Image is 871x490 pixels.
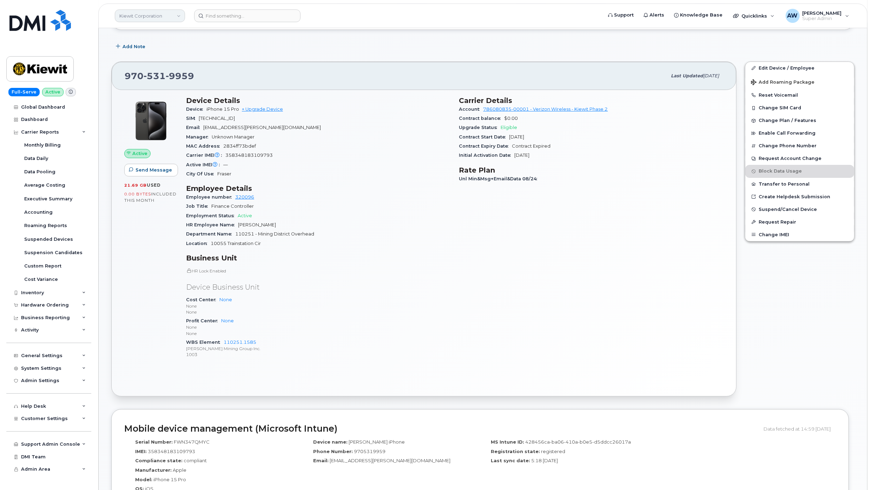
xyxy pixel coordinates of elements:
[199,116,235,121] span: [TECHNICAL_ID]
[459,96,724,105] h3: Carrier Details
[186,241,211,246] span: Location
[483,107,608,112] a: 786080835-00001 - Verizon Wireless - Kiewit Phase 2
[764,422,836,436] div: Data fetched at 14:59 [DATE]
[603,8,639,22] a: Support
[124,192,151,196] span: 0.00 Bytes
[132,150,147,157] span: Active
[745,89,854,102] button: Reset Voicemail
[147,182,161,188] span: used
[186,330,451,336] p: None
[491,439,524,445] label: MS Intune ID:
[223,162,228,167] span: —
[186,184,451,193] h3: Employee Details
[125,71,194,81] span: 970
[745,140,854,152] button: Change Phone Number
[136,167,172,173] span: Send Message
[238,213,252,218] span: Active
[186,204,211,209] span: Job Title
[459,107,483,112] span: Account
[459,143,512,149] span: Contract Expiry Date
[186,303,451,309] p: None
[526,439,631,445] span: 428456ca-ba06-410a-b0e5-d5ddcc26017a
[680,12,722,19] span: Knowledge Base
[541,449,566,454] span: registered
[211,241,261,246] span: 10055 Trainstation Cir
[135,457,183,464] label: Compliance state:
[124,164,178,176] button: Send Message
[186,194,235,200] span: Employee number
[491,448,540,455] label: Registration state:
[186,282,451,292] p: Device Business Unit
[217,171,231,176] span: Fraser
[759,118,816,123] span: Change Plan / Features
[242,107,283,112] a: + Upgrade Device
[745,152,854,165] button: Request Account Change
[184,458,207,463] span: compliant
[123,43,145,50] span: Add Note
[671,73,703,78] span: Last updated
[745,228,854,241] button: Change IMEI
[781,9,854,23] div: Alyssa Wagner
[745,203,854,216] button: Suspend/Cancel Device
[186,324,451,330] p: None
[459,116,504,121] span: Contract balance
[235,231,314,237] span: 110251 - Mining District Overhead
[224,340,256,345] a: 110251.1585
[745,191,854,203] a: Create Helpdesk Submission
[186,309,451,315] p: None
[745,178,854,191] button: Transfer to Personal
[186,297,219,302] span: Cost Center
[219,297,232,302] a: None
[759,131,816,136] span: Enable Call Forwarding
[745,102,854,114] button: Change SIM Card
[186,352,451,357] p: 1003
[330,458,450,463] span: [EMAIL_ADDRESS][PERSON_NAME][DOMAIN_NAME]
[186,107,206,112] span: Device
[135,467,172,473] label: Manufacturer:
[135,439,173,445] label: Serial Number:
[186,346,451,352] p: [PERSON_NAME] Mining Group Inc.
[135,476,152,483] label: Model:
[225,153,273,158] span: 358348183109793
[459,166,724,174] h3: Rate Plan
[703,73,719,78] span: [DATE]
[186,213,238,218] span: Employment Status
[186,340,224,345] span: WBS Element
[504,116,518,121] span: $0.00
[124,424,758,434] h2: Mobile device management (Microsoft Intune)
[491,457,530,464] label: Last sync date:
[111,40,151,53] button: Add Note
[349,439,405,445] span: [PERSON_NAME] iPhone
[124,183,147,188] span: 21.69 GB
[115,9,185,22] a: Kiewit Corporation
[459,125,501,130] span: Upgrade Status
[459,153,515,158] span: Initial Activation Date
[206,107,239,112] span: iPhone 15 Pro
[148,449,195,454] span: 358348183109793
[174,439,210,445] span: FWN347QMYC
[186,171,217,176] span: City Of Use
[728,9,779,23] div: Quicklinks
[459,176,541,181] span: Unl Min&Msg+Email&Data 08/24
[144,71,166,81] span: 531
[186,318,221,323] span: Profit Center
[745,75,854,89] button: Add Roaming Package
[186,231,235,237] span: Department Name
[223,143,256,149] span: 2834ff73bdef
[221,318,234,323] a: None
[459,134,509,140] span: Contract Start Date
[840,459,866,485] iframe: Messenger Launcher
[153,477,186,482] span: iPhone 15 Pro
[745,62,854,75] a: Edit Device / Employee
[313,457,329,464] label: Email:
[211,204,254,209] span: Finance Controller
[212,134,255,140] span: Unknown Manager
[124,191,177,203] span: included this month
[614,12,634,19] span: Support
[759,207,817,212] span: Suspend/Cancel Device
[354,449,385,454] span: 9705319959
[130,100,172,142] img: iPhone_15_Pro_Black.png
[751,79,814,86] span: Add Roaming Package
[135,448,147,455] label: IMEI:
[313,448,353,455] label: Phone Number:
